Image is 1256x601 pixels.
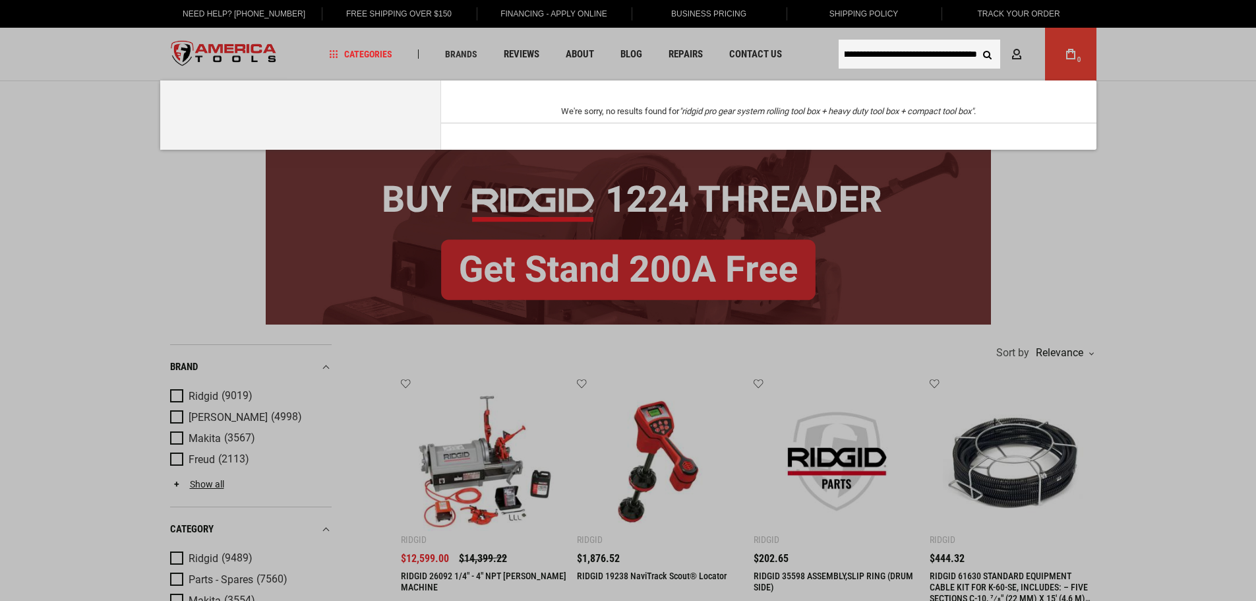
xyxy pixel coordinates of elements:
[329,49,392,59] span: Categories
[323,46,398,63] a: Categories
[445,49,477,59] span: Brands
[1071,559,1256,601] iframe: LiveChat chat widget
[975,42,1000,67] button: Search
[679,106,974,116] em: "ridgid pro gear system rolling tool box + heavy duty tool box + compact tool box"
[439,46,483,63] a: Brands
[473,107,1063,116] div: We're sorry, no results found for .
